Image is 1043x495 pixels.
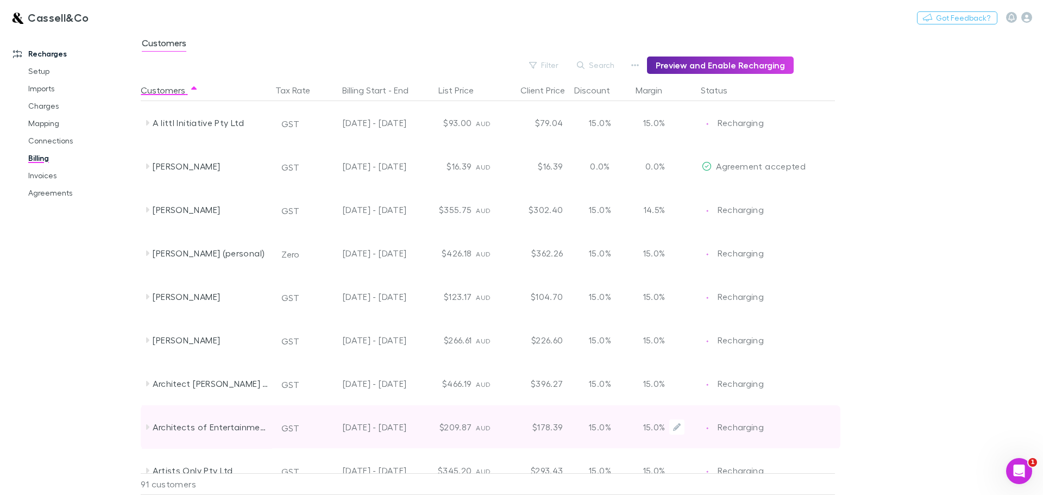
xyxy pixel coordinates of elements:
[17,184,147,202] a: Agreements
[141,79,198,101] button: Customers
[502,449,567,492] div: $293.43
[153,362,268,405] div: Architect [PERSON_NAME] Pty Ltd
[637,377,665,390] p: 15.0%
[718,291,764,302] span: Recharging
[411,275,476,318] div: $123.17
[317,101,406,145] div: [DATE] - [DATE]
[917,11,997,24] button: Got Feedback?
[411,362,476,405] div: $466.19
[647,57,794,74] button: Preview and Enable Recharging
[520,79,578,101] button: Client Price
[275,79,323,101] button: Tax Rate
[411,405,476,449] div: $209.87
[702,379,713,390] img: Recharging
[637,247,665,260] p: 15.0%
[502,405,567,449] div: $178.39
[411,231,476,275] div: $426.18
[317,362,406,405] div: [DATE] - [DATE]
[701,79,740,101] button: Status
[571,59,621,72] button: Search
[277,376,304,393] button: GST
[317,145,406,188] div: [DATE] - [DATE]
[1028,458,1037,467] span: 1
[277,463,304,480] button: GST
[438,79,487,101] button: List Price
[637,160,665,173] p: 0.0%
[476,250,491,258] span: AUD
[153,275,268,318] div: [PERSON_NAME]
[411,145,476,188] div: $16.39
[574,79,623,101] button: Discount
[11,11,23,24] img: Cassell&Co's Logo
[4,4,96,30] a: Cassell&Co
[153,188,268,231] div: [PERSON_NAME]
[502,145,567,188] div: $16.39
[702,336,713,347] img: Recharging
[567,318,632,362] div: 15.0%
[718,378,764,389] span: Recharging
[567,101,632,145] div: 15.0%
[153,231,268,275] div: [PERSON_NAME] (personal)
[277,159,304,176] button: GST
[476,380,491,389] span: AUD
[702,205,713,216] img: Recharging
[567,275,632,318] div: 15.0%
[153,101,268,145] div: A littl Initiative Pty Ltd
[317,231,406,275] div: [DATE] - [DATE]
[153,145,268,188] div: [PERSON_NAME]
[718,465,764,475] span: Recharging
[17,80,147,97] a: Imports
[476,424,491,432] span: AUD
[567,405,632,449] div: 15.0%
[476,163,491,171] span: AUD
[702,292,713,303] img: Recharging
[142,37,186,52] span: Customers
[567,145,632,188] div: 0.0%
[17,97,147,115] a: Charges
[141,231,840,275] div: [PERSON_NAME] (personal)Zero[DATE] - [DATE]$426.18AUD$362.2615.0%15.0%EditRechargingRecharging
[567,188,632,231] div: 15.0%
[153,449,268,492] div: Artists Only Pty Ltd
[637,464,665,477] p: 15.0%
[153,405,268,449] div: Architects of Entertainment Pty Ltd
[502,101,567,145] div: $79.04
[411,318,476,362] div: $266.61
[317,449,406,492] div: [DATE] - [DATE]
[702,249,713,260] img: Recharging
[567,362,632,405] div: 15.0%
[637,290,665,303] p: 15.0%
[141,473,271,495] div: 91 customers
[17,115,147,132] a: Mapping
[141,275,840,318] div: [PERSON_NAME]GST[DATE] - [DATE]$123.17AUD$104.7015.0%15.0%EditRechargingRecharging
[502,275,567,318] div: $104.70
[277,202,304,220] button: GST
[277,419,304,437] button: GST
[669,419,684,435] button: Edit
[502,318,567,362] div: $226.60
[718,117,764,128] span: Recharging
[476,467,491,475] span: AUD
[567,231,632,275] div: 15.0%
[277,115,304,133] button: GST
[17,149,147,167] a: Billing
[636,79,675,101] button: Margin
[141,449,840,492] div: Artists Only Pty LtdGST[DATE] - [DATE]$345.20AUD$293.4315.0%15.0%EditRechargingRecharging
[637,421,665,434] p: 15.0%
[476,337,491,345] span: AUD
[411,188,476,231] div: $355.75
[702,118,713,129] img: Recharging
[502,188,567,231] div: $302.40
[567,449,632,492] div: 15.0%
[141,188,840,231] div: [PERSON_NAME]GST[DATE] - [DATE]$355.75AUD$302.4015.0%14.5%EditRechargingRecharging
[141,101,840,145] div: A littl Initiative Pty LtdGST[DATE] - [DATE]$93.00AUD$79.0415.0%15.0%EditRechargingRecharging
[28,11,89,24] h3: Cassell&Co
[277,246,304,263] button: Zero
[718,204,764,215] span: Recharging
[476,120,491,128] span: AUD
[141,318,840,362] div: [PERSON_NAME]GST[DATE] - [DATE]$266.61AUD$226.6015.0%15.0%EditRechargingRecharging
[637,334,665,347] p: 15.0%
